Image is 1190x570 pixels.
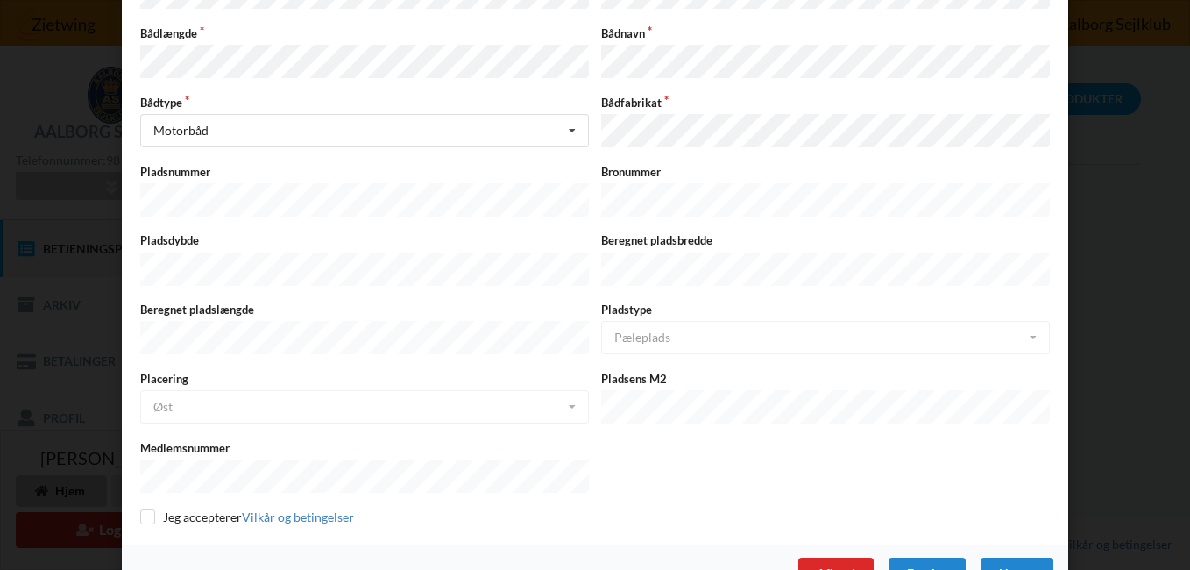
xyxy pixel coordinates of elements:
label: Medlemsnummer [140,440,589,456]
div: Motorbåd [153,125,209,137]
label: Beregnet pladsbredde [601,232,1050,248]
label: Bådfabrikat [601,95,1050,110]
label: Pladstype [601,302,1050,317]
label: Bådnavn [601,25,1050,41]
label: Pladsdybde [140,232,589,248]
label: Pladsnummer [140,164,589,180]
label: Bronummer [601,164,1050,180]
a: Vilkår og betingelser [242,509,354,524]
label: Jeg accepterer [140,509,354,524]
label: Beregnet pladslængde [140,302,589,317]
label: Placering [140,371,589,387]
label: Bådtype [140,95,589,110]
label: Bådlængde [140,25,589,41]
label: Pladsens M2 [601,371,1050,387]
